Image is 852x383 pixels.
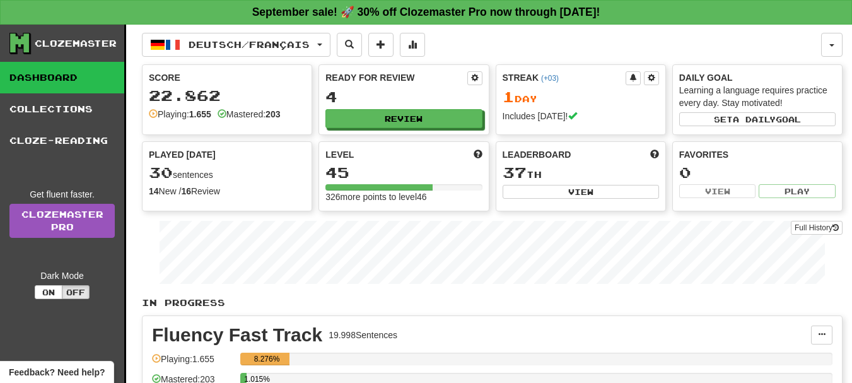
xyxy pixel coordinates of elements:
div: Favorites [679,148,836,161]
button: Play [759,184,836,198]
button: View [679,184,756,198]
div: Learning a language requires practice every day. Stay motivated! [679,84,836,109]
button: Full History [791,221,843,235]
span: Leaderboard [503,148,571,161]
div: New / Review [149,185,305,197]
a: ClozemasterPro [9,204,115,238]
span: 1 [503,88,515,105]
div: Fluency Fast Track [152,326,322,345]
div: 22.862 [149,88,305,103]
div: Ready for Review [325,71,467,84]
a: (+03) [541,74,559,83]
p: In Progress [142,297,843,309]
div: Dark Mode [9,269,115,282]
div: Playing: 1.655 [152,353,234,374]
strong: 1.655 [189,109,211,119]
strong: 14 [149,186,159,196]
span: a daily [733,115,776,124]
div: 45 [325,165,482,180]
span: Open feedback widget [9,366,105,379]
div: 4 [325,89,482,105]
button: Review [325,109,482,128]
span: Level [325,148,354,161]
span: Score more points to level up [474,148,482,161]
span: Deutsch / Français [189,39,310,50]
div: Includes [DATE]! [503,110,659,122]
button: Deutsch/Français [142,33,330,57]
span: This week in points, UTC [650,148,659,161]
div: Day [503,89,659,105]
button: Off [62,285,90,299]
strong: September sale! 🚀 30% off Clozemaster Pro now through [DATE]! [252,6,600,18]
div: Clozemaster [35,37,117,50]
div: sentences [149,165,305,181]
button: Add sentence to collection [368,33,394,57]
div: 326 more points to level 46 [325,191,482,203]
div: 0 [679,165,836,180]
span: Played [DATE] [149,148,216,161]
div: 19.998 Sentences [329,329,397,341]
button: On [35,285,62,299]
button: More stats [400,33,425,57]
button: Search sentences [337,33,362,57]
div: Streak [503,71,626,84]
div: Playing: [149,108,211,121]
span: 37 [503,163,527,181]
div: Mastered: [218,108,281,121]
div: th [503,165,659,181]
div: Daily Goal [679,71,836,84]
button: Seta dailygoal [679,112,836,126]
strong: 203 [266,109,280,119]
div: Get fluent faster. [9,188,115,201]
div: Score [149,71,305,84]
strong: 16 [181,186,191,196]
span: 30 [149,163,173,181]
div: 8.276% [244,353,289,365]
button: View [503,185,659,199]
